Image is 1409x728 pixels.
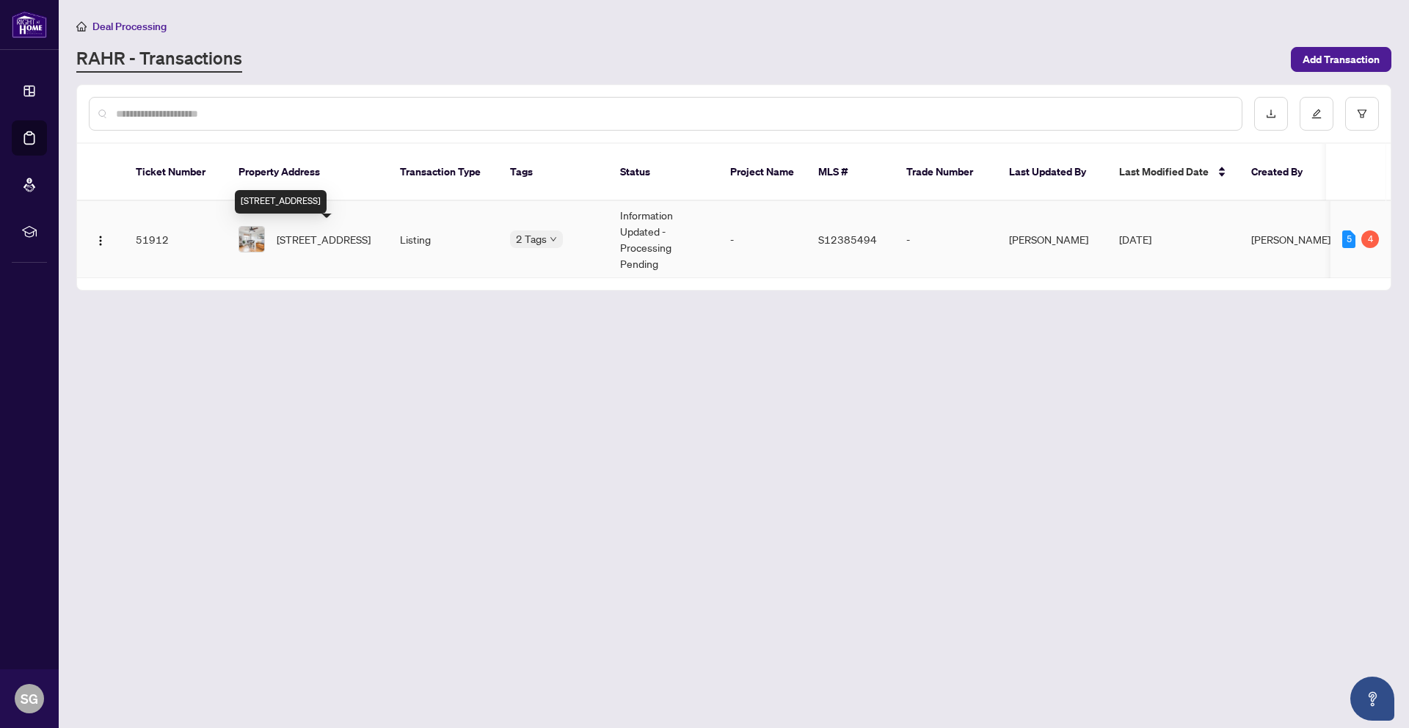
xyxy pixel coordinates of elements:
button: Add Transaction [1291,47,1391,72]
th: Ticket Number [124,144,227,201]
th: MLS # [807,144,895,201]
td: Listing [388,201,498,278]
img: Logo [95,235,106,247]
span: download [1266,109,1276,119]
button: filter [1345,97,1379,131]
button: edit [1300,97,1333,131]
td: - [895,201,997,278]
th: Status [608,144,718,201]
th: Last Updated By [997,144,1107,201]
span: S12385494 [818,233,877,246]
th: Property Address [227,144,388,201]
th: Transaction Type [388,144,498,201]
img: thumbnail-img [239,227,264,252]
td: - [718,201,807,278]
span: 2 Tags [516,230,547,247]
button: Logo [89,227,112,251]
div: 5 [1342,230,1355,248]
th: Tags [498,144,608,201]
th: Project Name [718,144,807,201]
td: Information Updated - Processing Pending [608,201,718,278]
span: Add Transaction [1303,48,1380,71]
span: [PERSON_NAME] [1251,233,1330,246]
th: Created By [1239,144,1328,201]
th: Last Modified Date [1107,144,1239,201]
div: [STREET_ADDRESS] [235,190,327,214]
img: logo [12,11,47,38]
span: [DATE] [1119,233,1151,246]
span: [STREET_ADDRESS] [277,231,371,247]
td: [PERSON_NAME] [997,201,1107,278]
button: Open asap [1350,677,1394,721]
div: 4 [1361,230,1379,248]
span: SG [21,688,38,709]
span: Deal Processing [92,20,167,33]
th: Trade Number [895,144,997,201]
button: download [1254,97,1288,131]
td: 51912 [124,201,227,278]
span: Last Modified Date [1119,164,1209,180]
span: edit [1311,109,1322,119]
span: filter [1357,109,1367,119]
a: RAHR - Transactions [76,46,242,73]
span: down [550,236,557,243]
span: home [76,21,87,32]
